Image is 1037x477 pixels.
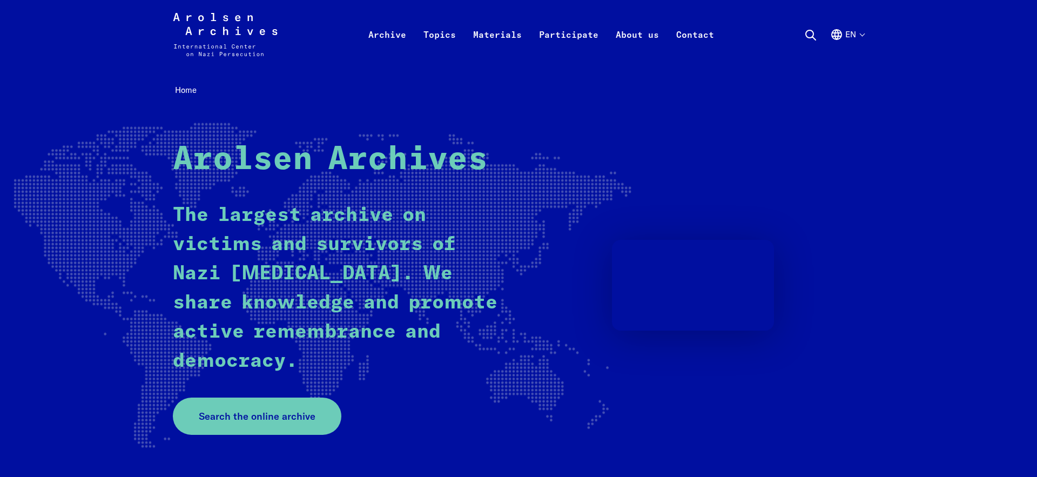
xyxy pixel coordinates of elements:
a: About us [607,26,668,69]
a: Search the online archive [173,398,341,435]
span: Search the online archive [199,409,315,424]
a: Archive [360,26,415,69]
a: Topics [415,26,464,69]
strong: Arolsen Archives [173,144,488,176]
button: English, language selection [830,28,864,67]
span: Home [175,85,197,95]
nav: Primary [360,13,723,56]
a: Participate [530,26,607,69]
p: The largest archive on victims and survivors of Nazi [MEDICAL_DATA]. We share knowledge and promo... [173,201,500,376]
nav: Breadcrumb [173,82,864,99]
a: Contact [668,26,723,69]
a: Materials [464,26,530,69]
